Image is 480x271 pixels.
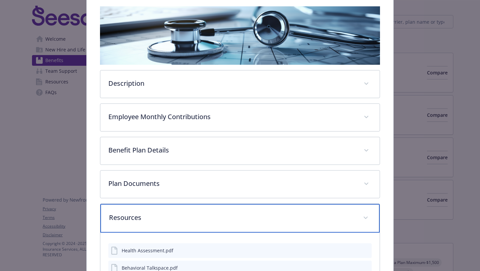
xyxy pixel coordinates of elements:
div: Plan Documents [100,171,380,198]
div: Resources [100,204,380,233]
img: banner [100,6,380,65]
p: Benefit Plan Details [108,145,356,155]
div: Health Assessment.pdf [122,247,173,254]
button: preview file [363,247,369,254]
button: download file [352,247,358,254]
p: Plan Documents [108,179,356,189]
p: Description [108,78,356,88]
div: Benefit Plan Details [100,137,380,165]
p: Resources [109,213,355,223]
div: Description [100,70,380,98]
div: Employee Monthly Contributions [100,104,380,131]
p: Employee Monthly Contributions [108,112,356,122]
